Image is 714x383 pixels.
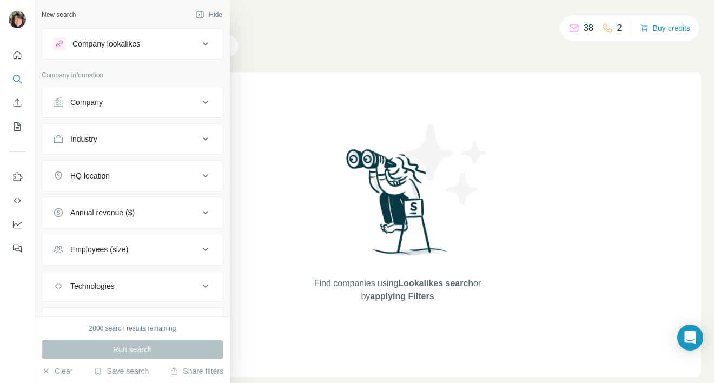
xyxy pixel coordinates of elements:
[42,236,223,262] button: Employees (size)
[42,366,72,377] button: Clear
[42,273,223,299] button: Technologies
[9,69,26,89] button: Search
[42,200,223,226] button: Annual revenue ($)
[70,134,97,144] div: Industry
[94,13,701,28] h4: Search
[9,117,26,136] button: My lists
[640,21,690,36] button: Buy credits
[42,163,223,189] button: HQ location
[42,31,223,57] button: Company lookalikes
[70,207,135,218] div: Annual revenue ($)
[677,325,703,351] div: Open Intercom Messenger
[9,11,26,28] img: Avatar
[9,239,26,258] button: Feedback
[70,170,110,181] div: HQ location
[188,6,230,23] button: Hide
[42,89,223,115] button: Company
[42,310,223,336] button: Keywords
[89,323,176,333] div: 2000 search results remaining
[584,22,593,35] p: 38
[311,277,484,303] span: Find companies using or by
[9,191,26,210] button: Use Surfe API
[70,281,115,292] div: Technologies
[370,292,434,301] span: applying Filters
[9,215,26,234] button: Dashboard
[72,38,140,49] div: Company lookalikes
[9,167,26,187] button: Use Surfe on LinkedIn
[42,126,223,152] button: Industry
[617,22,622,35] p: 2
[70,97,103,108] div: Company
[398,279,473,288] span: Lookalikes search
[42,70,223,80] p: Company information
[9,45,26,65] button: Quick start
[70,244,128,255] div: Employees (size)
[170,366,223,377] button: Share filters
[42,10,76,19] div: New search
[94,366,149,377] button: Save search
[398,116,495,213] img: Surfe Illustration - Stars
[9,93,26,113] button: Enrich CSV
[341,146,454,267] img: Surfe Illustration - Woman searching with binoculars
